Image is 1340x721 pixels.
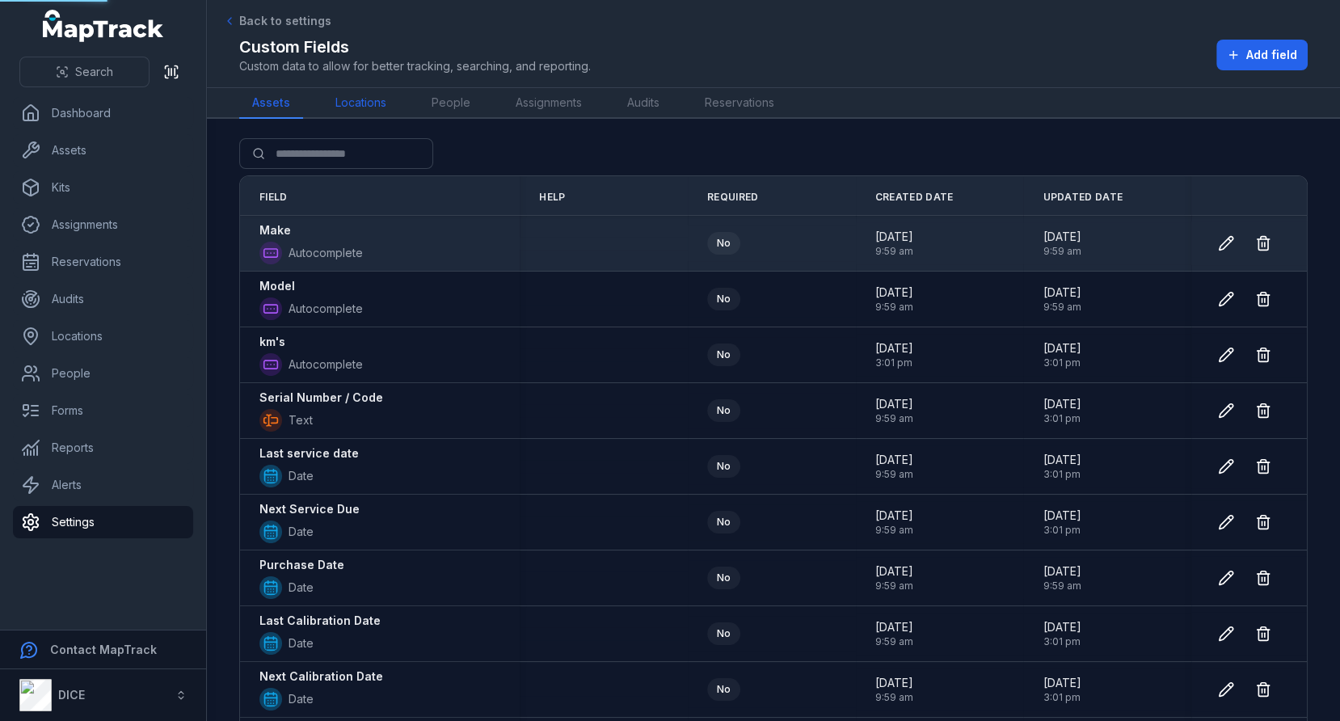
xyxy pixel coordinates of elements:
[614,88,672,119] a: Audits
[1043,508,1081,537] time: 09/09/2025, 3:01:16 pm
[259,557,344,573] strong: Purchase Date
[1043,356,1081,369] span: 3:01 pm
[1043,452,1081,468] span: [DATE]
[239,36,591,58] h2: Custom Fields
[707,232,740,255] div: No
[1043,635,1081,648] span: 3:01 pm
[875,191,954,204] span: Created Date
[1043,580,1081,592] span: 9:59 am
[1043,675,1081,691] span: [DATE]
[875,675,913,704] time: 09/09/2025, 9:59:12 am
[259,390,383,406] strong: Serial Number / Code
[1043,301,1081,314] span: 9:59 am
[223,13,331,29] a: Back to settings
[1043,412,1081,425] span: 3:01 pm
[259,445,359,462] strong: Last service date
[875,285,913,301] span: [DATE]
[1043,691,1081,704] span: 3:01 pm
[13,320,193,352] a: Locations
[259,191,288,204] span: Field
[1043,229,1081,245] span: [DATE]
[13,506,193,538] a: Settings
[875,412,913,425] span: 9:59 am
[1043,524,1081,537] span: 3:01 pm
[259,668,383,685] strong: Next Calibration Date
[875,675,913,691] span: [DATE]
[13,134,193,167] a: Assets
[875,245,913,258] span: 9:59 am
[1043,285,1081,301] span: [DATE]
[875,452,913,468] span: [DATE]
[875,340,913,369] time: 09/09/2025, 3:01:01 pm
[875,452,913,481] time: 09/09/2025, 9:59:12 am
[707,678,740,701] div: No
[875,396,913,425] time: 09/09/2025, 9:59:12 am
[289,245,363,261] span: Autocomplete
[1043,245,1081,258] span: 9:59 am
[259,334,285,350] strong: km's
[503,88,595,119] a: Assignments
[13,209,193,241] a: Assignments
[239,88,303,119] a: Assets
[875,691,913,704] span: 9:59 am
[13,283,193,315] a: Audits
[707,399,740,422] div: No
[707,567,740,589] div: No
[1216,40,1308,70] button: Add field
[13,357,193,390] a: People
[289,524,314,540] span: Date
[1246,47,1297,63] span: Add field
[259,278,295,294] strong: Model
[875,229,913,245] span: [DATE]
[707,288,740,310] div: No
[58,688,85,702] strong: DICE
[1043,340,1081,369] time: 09/09/2025, 3:01:16 pm
[1043,396,1081,425] time: 09/09/2025, 3:01:16 pm
[289,691,314,707] span: Date
[875,619,913,635] span: [DATE]
[875,396,913,412] span: [DATE]
[13,97,193,129] a: Dashboard
[1043,191,1123,204] span: Updated Date
[875,468,913,481] span: 9:59 am
[13,394,193,427] a: Forms
[707,511,740,533] div: No
[50,643,157,656] strong: Contact MapTrack
[239,58,591,74] span: Custom data to allow for better tracking, searching, and reporting.
[19,57,150,87] button: Search
[43,10,164,42] a: MapTrack
[1043,563,1081,580] span: [DATE]
[1043,452,1081,481] time: 09/09/2025, 3:01:16 pm
[1043,396,1081,412] span: [DATE]
[875,340,913,356] span: [DATE]
[1043,508,1081,524] span: [DATE]
[289,635,314,651] span: Date
[1043,229,1081,258] time: 09/09/2025, 9:59:12 am
[322,88,399,119] a: Locations
[692,88,787,119] a: Reservations
[13,171,193,204] a: Kits
[875,619,913,648] time: 09/09/2025, 9:59:12 am
[1043,340,1081,356] span: [DATE]
[13,432,193,464] a: Reports
[13,469,193,501] a: Alerts
[539,191,565,204] span: Help
[289,580,314,596] span: Date
[419,88,483,119] a: People
[1043,285,1081,314] time: 09/09/2025, 9:59:12 am
[289,301,363,317] span: Autocomplete
[875,285,913,314] time: 09/09/2025, 9:59:12 am
[289,412,313,428] span: Text
[875,229,913,258] time: 09/09/2025, 9:59:12 am
[259,613,381,629] strong: Last Calibration Date
[707,344,740,366] div: No
[875,508,913,524] span: [DATE]
[289,356,363,373] span: Autocomplete
[875,563,913,580] span: [DATE]
[289,468,314,484] span: Date
[239,13,331,29] span: Back to settings
[75,64,113,80] span: Search
[875,635,913,648] span: 9:59 am
[875,301,913,314] span: 9:59 am
[707,191,758,204] span: Required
